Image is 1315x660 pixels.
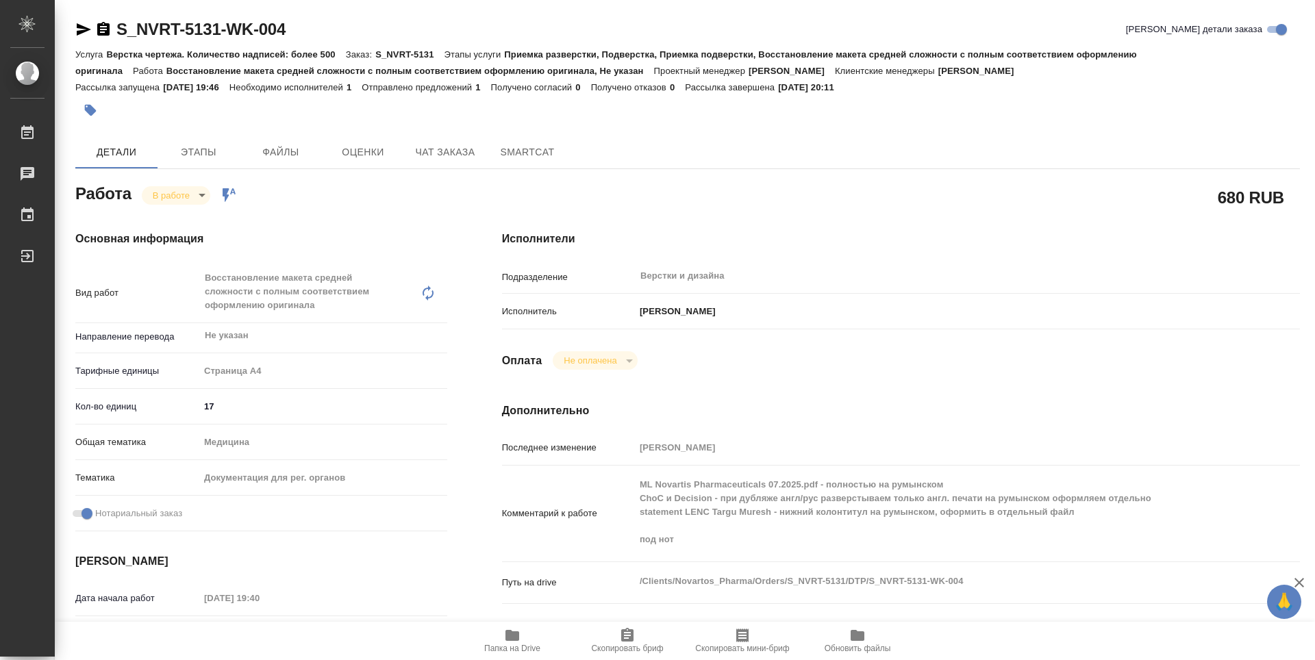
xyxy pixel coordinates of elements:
[778,82,844,92] p: [DATE] 20:11
[825,644,891,653] span: Обновить файлы
[695,644,789,653] span: Скопировать мини-бриф
[1218,186,1284,209] h2: 680 RUB
[75,231,447,247] h4: Основная информация
[685,622,800,660] button: Скопировать мини-бриф
[635,473,1233,551] textarea: ML Novartis Pharmaceuticals 07.2025.pdf - полностью на румынском ChoC и Decision - при дубляже ан...
[502,403,1300,419] h4: Дополнительно
[444,49,505,60] p: Этапы услуги
[149,190,194,201] button: В работе
[800,622,915,660] button: Обновить файлы
[75,180,131,205] h2: Работа
[75,49,106,60] p: Услуга
[330,144,396,161] span: Оценки
[491,82,576,92] p: Получено согласий
[199,396,447,416] input: ✎ Введи что-нибудь
[1126,23,1262,36] span: [PERSON_NAME] детали заказа
[75,82,163,92] p: Рассылка запущена
[95,507,182,520] span: Нотариальный заказ
[560,355,621,366] button: Не оплачена
[502,576,635,589] p: Путь на drive
[75,435,199,449] p: Общая тематика
[116,20,286,38] a: S_NVRT-5131-WK-004
[502,441,635,455] p: Последнее изменение
[84,144,149,161] span: Детали
[502,353,542,369] h4: Оплата
[75,330,199,344] p: Направление перевода
[635,437,1233,457] input: Пустое поле
[591,82,670,92] p: Получено отказов
[75,21,92,38] button: Скопировать ссылку для ЯМессенджера
[502,305,635,318] p: Исполнитель
[685,82,778,92] p: Рассылка завершена
[635,305,716,318] p: [PERSON_NAME]
[199,431,447,454] div: Медицина
[475,82,490,92] p: 1
[75,400,199,414] p: Кол-во единиц
[654,66,749,76] p: Проектный менеджер
[166,66,654,76] p: Восстановление макета средней сложности с полным соответствием оформлению оригинала, Не указан
[142,186,210,205] div: В работе
[75,592,199,605] p: Дата начала работ
[749,66,835,76] p: [PERSON_NAME]
[166,144,231,161] span: Этапы
[199,466,447,490] div: Документация для рег. органов
[553,351,637,370] div: В работе
[199,359,447,383] div: Страница А4
[591,644,663,653] span: Скопировать бриф
[570,622,685,660] button: Скопировать бриф
[362,82,475,92] p: Отправлено предложений
[199,588,319,608] input: Пустое поле
[1273,587,1296,616] span: 🙏
[133,66,166,76] p: Работа
[484,644,540,653] span: Папка на Drive
[75,553,447,570] h4: [PERSON_NAME]
[347,82,362,92] p: 1
[455,622,570,660] button: Папка на Drive
[75,49,1137,76] p: Приемка разверстки, Подверстка, Приемка подверстки, Восстановление макета средней сложности с пол...
[346,49,375,60] p: Заказ:
[163,82,229,92] p: [DATE] 19:46
[575,82,590,92] p: 0
[95,21,112,38] button: Скопировать ссылку
[494,144,560,161] span: SmartCat
[502,231,1300,247] h4: Исполнители
[75,471,199,485] p: Тематика
[412,144,478,161] span: Чат заказа
[938,66,1025,76] p: [PERSON_NAME]
[670,82,685,92] p: 0
[106,49,345,60] p: Верстка чертежа. Количество надписей: более 500
[75,95,105,125] button: Добавить тэг
[248,144,314,161] span: Файлы
[635,570,1233,593] textarea: /Clients/Novartos_Pharma/Orders/S_NVRT-5131/DTP/S_NVRT-5131-WK-004
[75,364,199,378] p: Тарифные единицы
[502,270,635,284] p: Подразделение
[1267,585,1301,619] button: 🙏
[229,82,347,92] p: Необходимо исполнителей
[75,286,199,300] p: Вид работ
[375,49,444,60] p: S_NVRT-5131
[502,507,635,520] p: Комментарий к работе
[835,66,938,76] p: Клиентские менеджеры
